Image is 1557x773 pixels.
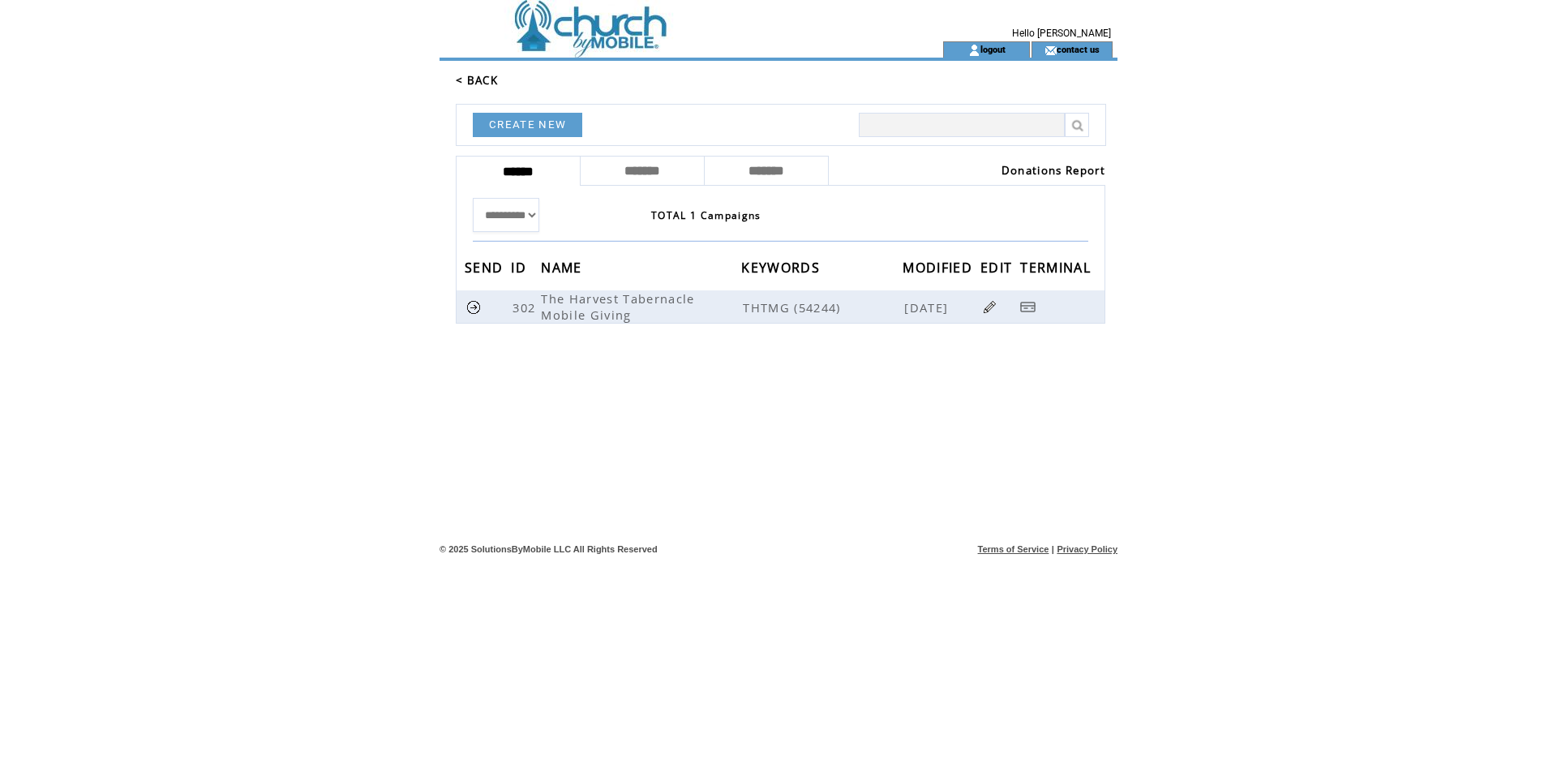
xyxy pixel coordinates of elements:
[980,255,1016,285] span: EDIT
[741,255,824,285] span: KEYWORDS
[1044,44,1057,57] img: contact_us_icon.gif
[651,208,761,222] span: TOTAL 1 Campaigns
[473,113,582,137] a: CREATE NEW
[511,255,530,285] span: ID
[903,262,976,272] a: MODIFIED
[1002,163,1105,178] a: Donations Report
[1057,544,1117,554] a: Privacy Policy
[1057,44,1100,54] a: contact us
[978,544,1049,554] a: Terms of Service
[440,544,658,554] span: © 2025 SolutionsByMobile LLC All Rights Reserved
[1020,255,1095,285] span: TERMINAL
[541,262,585,272] a: NAME
[465,255,507,285] span: SEND
[511,262,530,272] a: ID
[743,299,901,316] span: THTMG (54244)
[968,44,980,57] img: account_icon.gif
[904,299,952,316] span: [DATE]
[513,299,539,316] span: 302
[1012,28,1111,39] span: Hello [PERSON_NAME]
[1052,544,1054,554] span: |
[980,44,1006,54] a: logout
[541,255,585,285] span: NAME
[903,255,976,285] span: MODIFIED
[541,290,694,323] span: The Harvest Tabernacle Mobile Giving
[741,262,824,272] a: KEYWORDS
[456,73,498,88] a: < BACK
